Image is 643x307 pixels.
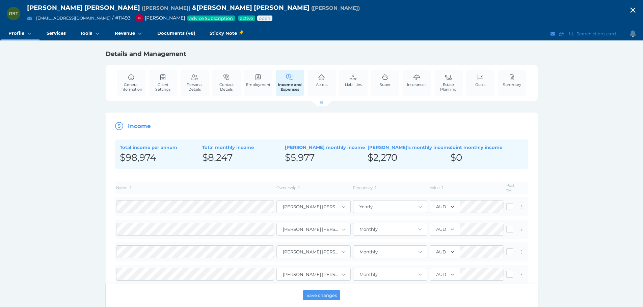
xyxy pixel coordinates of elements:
[108,27,150,40] a: Revenue
[276,70,304,96] a: Income and Expenses
[202,150,275,164] div: $8,247
[314,70,329,91] a: Assets
[80,30,92,36] span: Tools
[138,17,141,20] span: JM
[1,27,39,40] a: Profile
[120,145,177,150] span: Total income per annum
[436,82,461,92] span: Estate Planning
[550,30,556,38] button: Email
[115,182,275,194] th: Name
[259,16,271,21] span: Advice status: Review not yet booked in
[277,82,302,92] span: Income and Expenses
[150,27,203,40] a: Documents (48)
[316,82,327,87] span: Assets
[9,11,18,16] span: GRT
[306,293,337,298] span: Save changes
[117,70,145,95] a: General Information
[380,82,391,87] span: Super
[8,30,24,36] span: Profile
[214,82,239,92] span: Contact Details
[246,82,270,87] span: Employment
[407,82,426,87] span: Insurances
[343,70,364,91] a: Liabilities
[135,14,143,22] div: Jonathon Martino
[142,5,190,11] span: Preferred name
[192,4,310,11] span: & [PERSON_NAME] [PERSON_NAME]
[7,7,20,20] div: Graham Ralph Thompson
[106,50,538,58] h1: Details and Management
[311,5,360,11] span: Preferred name
[501,70,523,91] a: Summary
[450,145,502,150] span: Joint monthly income
[345,82,362,87] span: Liabilities
[244,70,272,91] a: Employment
[450,150,524,164] div: $0
[275,182,352,194] th: Ownership
[128,123,151,129] span: Income
[132,15,185,21] span: [PERSON_NAME]
[475,82,485,87] span: Goals
[27,4,140,11] span: [PERSON_NAME] [PERSON_NAME]
[368,145,451,150] span: [PERSON_NAME]'s monthly income
[474,70,487,91] a: Goals
[434,70,463,95] a: Estate Planning
[157,30,195,36] span: Documents (48)
[378,70,392,91] a: Super
[575,31,619,36] span: Search client card
[36,16,111,21] a: [EMAIL_ADDRESS][DOMAIN_NAME]
[285,145,365,150] span: [PERSON_NAME] monthly income
[39,27,73,40] a: Services
[47,30,66,36] span: Services
[503,82,521,87] span: Summary
[429,182,505,194] th: Value
[112,15,131,21] span: / # 11493
[202,145,254,150] span: Total monthly income
[25,14,34,23] button: Email
[240,16,254,21] span: Service package status: Active service agreement in place
[210,30,243,37] span: Sticky Note
[303,290,341,300] button: Save changes
[505,182,516,194] th: Post tax
[566,30,619,38] button: Search client card
[285,150,358,164] div: $5,977
[181,70,209,95] a: Personal Details
[149,70,177,95] a: Client Settings
[368,150,441,164] div: $2,270
[405,70,428,91] a: Insurances
[119,82,144,92] span: General Information
[115,30,135,36] span: Revenue
[120,150,193,164] div: $98,974
[182,82,207,92] span: Personal Details
[352,182,429,194] th: Frequency
[212,70,241,95] a: Contact Details
[558,30,565,38] button: SMS
[151,82,176,92] span: Client Settings
[189,16,234,21] span: Advice Subscription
